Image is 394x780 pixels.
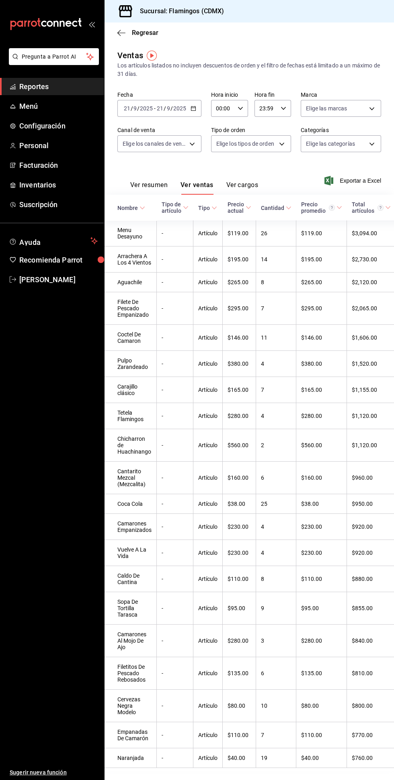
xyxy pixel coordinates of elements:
td: 7 [256,292,296,325]
td: - [157,494,193,514]
td: Artículo [193,657,223,690]
td: $295.00 [223,292,256,325]
span: Menú [19,101,98,112]
td: - [157,540,193,566]
span: / [131,105,133,112]
span: Elige los tipos de orden [216,140,274,148]
td: Artículo [193,722,223,748]
td: Artículo [193,273,223,292]
span: / [170,105,173,112]
td: Artículo [193,429,223,462]
td: Artículo [193,494,223,514]
div: Nombre [117,205,138,211]
div: Tipo [198,205,210,211]
td: $160.00 [296,462,347,494]
td: - [157,514,193,540]
td: $560.00 [223,429,256,462]
td: - [157,625,193,657]
td: 10 [256,690,296,722]
td: Aguachile [105,273,157,292]
span: Elige las marcas [306,104,347,112]
td: Camarones Empanizados [105,514,157,540]
td: Artículo [193,325,223,351]
td: $146.00 [296,325,347,351]
td: $165.00 [223,377,256,403]
td: Sopa De Tortilla Tarasca [105,592,157,625]
input: -- [133,105,137,112]
td: $560.00 [296,429,347,462]
td: - [157,429,193,462]
td: $380.00 [223,351,256,377]
td: $280.00 [296,625,347,657]
span: Suscripción [19,199,98,210]
label: Hora fin [254,92,291,98]
td: - [157,246,193,273]
td: $135.00 [223,657,256,690]
td: Camarones Al Mojo De Ajo [105,625,157,657]
div: Precio actual [228,201,244,214]
td: $295.00 [296,292,347,325]
button: Ver resumen [130,181,168,195]
td: Arrachera A Los 4 Vientos [105,246,157,273]
td: 4 [256,540,296,566]
td: $230.00 [296,540,347,566]
td: $110.00 [296,722,347,748]
svg: El total artículos considera cambios de precios en los artículos así como costos adicionales por ... [378,205,384,211]
label: Marca [301,92,381,98]
td: $280.00 [223,625,256,657]
td: 4 [256,351,296,377]
td: 6 [256,462,296,494]
td: 26 [256,220,296,246]
button: Regresar [117,29,158,37]
td: $40.00 [296,748,347,768]
td: Artículo [193,625,223,657]
label: Hora inicio [211,92,248,98]
td: Artículo [193,514,223,540]
span: Total artículos [352,201,391,214]
span: [PERSON_NAME] [19,274,98,285]
span: Precio promedio [301,201,342,214]
td: $38.00 [296,494,347,514]
td: Caldo De Cantina [105,566,157,592]
td: $230.00 [223,540,256,566]
h3: Sucursal: Flamingos (CDMX) [133,6,224,16]
td: 3 [256,625,296,657]
td: Artículo [193,220,223,246]
td: $95.00 [296,592,347,625]
td: Tetela Flamingos [105,403,157,429]
td: Filetitos De Pescado Rebosados [105,657,157,690]
span: Ayuda [19,236,87,246]
td: - [157,351,193,377]
span: Elige los canales de venta [123,140,187,148]
td: Artículo [193,351,223,377]
span: Precio actual [228,201,251,214]
div: navigation tabs [130,181,258,195]
td: 7 [256,377,296,403]
td: $195.00 [223,246,256,273]
span: Exportar a Excel [326,176,381,185]
td: 25 [256,494,296,514]
td: $110.00 [223,722,256,748]
td: 14 [256,246,296,273]
td: $135.00 [296,657,347,690]
td: $195.00 [296,246,347,273]
span: Inventarios [19,179,98,190]
label: Canal de venta [117,127,201,133]
td: $119.00 [223,220,256,246]
td: Menu Desayuno [105,220,157,246]
label: Categorías [301,127,381,133]
span: Sugerir nueva función [10,768,98,777]
td: Artículo [193,403,223,429]
td: Artículo [193,540,223,566]
td: $265.00 [296,273,347,292]
label: Fecha [117,92,201,98]
span: Cantidad [261,205,291,211]
td: Artículo [193,566,223,592]
button: Ver ventas [181,181,213,195]
td: $40.00 [223,748,256,768]
td: Artículo [193,377,223,403]
td: $146.00 [223,325,256,351]
a: Pregunta a Parrot AI [6,58,99,67]
td: 19 [256,748,296,768]
div: Tipo de artículo [162,201,181,214]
